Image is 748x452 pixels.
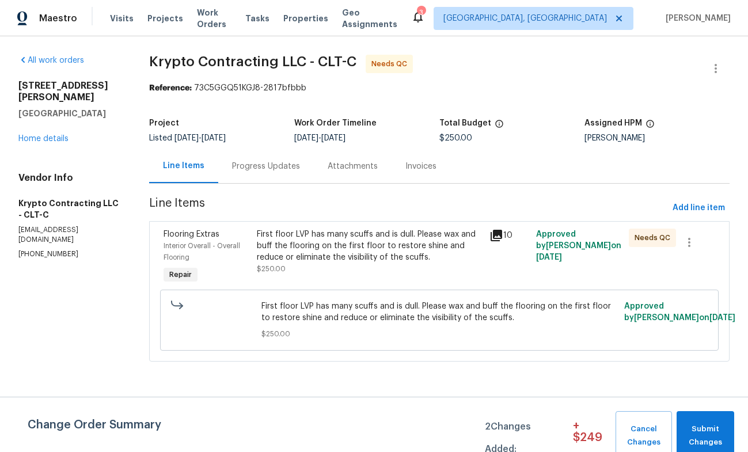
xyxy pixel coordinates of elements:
span: [DATE] [321,134,345,142]
h4: Vendor Info [18,172,121,184]
div: First floor LVP has many scuffs and is dull. Please wax and buff the flooring on the first floor ... [257,229,483,263]
h5: Assigned HPM [584,119,642,127]
span: Repair [165,269,196,280]
div: 3 [417,7,425,18]
span: Tasks [245,14,269,22]
div: [PERSON_NAME] [584,134,730,142]
h5: [GEOGRAPHIC_DATA] [18,108,121,119]
span: Geo Assignments [342,7,397,30]
div: Progress Updates [232,161,300,172]
span: Approved by [PERSON_NAME] on [624,302,735,322]
span: Needs QC [371,58,412,70]
span: [DATE] [536,253,562,261]
h5: Work Order Timeline [294,119,377,127]
div: Attachments [328,161,378,172]
span: $250.00 [261,328,617,340]
div: Invoices [405,161,436,172]
span: Needs QC [635,232,675,244]
span: Work Orders [197,7,231,30]
span: Approved by [PERSON_NAME] on [536,230,621,261]
h5: Krypto Contracting LLC - CLT-C [18,197,121,221]
span: First floor LVP has many scuffs and is dull. Please wax and buff the flooring on the first floor ... [261,301,617,324]
span: Listed [149,134,226,142]
span: Projects [147,13,183,24]
span: - [174,134,226,142]
h5: Total Budget [439,119,491,127]
h2: [STREET_ADDRESS][PERSON_NAME] [18,80,121,103]
p: [PHONE_NUMBER] [18,249,121,259]
span: [PERSON_NAME] [661,13,731,24]
a: All work orders [18,56,84,64]
p: [EMAIL_ADDRESS][DOMAIN_NAME] [18,225,121,245]
h5: Project [149,119,179,127]
b: Reference: [149,84,192,92]
span: - [294,134,345,142]
div: 73C5GGQ51KGJ8-2817bfbbb [149,82,730,94]
span: [DATE] [174,134,199,142]
span: $250.00 [439,134,472,142]
a: Home details [18,135,69,143]
span: The total cost of line items that have been proposed by Opendoor. This sum includes line items th... [495,119,504,134]
span: The hpm assigned to this work order. [646,119,655,134]
span: Properties [283,13,328,24]
span: [GEOGRAPHIC_DATA], [GEOGRAPHIC_DATA] [443,13,607,24]
span: Line Items [149,197,668,219]
span: Visits [110,13,134,24]
span: [DATE] [202,134,226,142]
span: [DATE] [294,134,318,142]
span: Interior Overall - Overall Flooring [164,242,240,261]
span: Add line item [673,201,725,215]
button: Add line item [668,197,730,219]
div: 10 [489,229,529,242]
span: $250.00 [257,265,286,272]
span: Krypto Contracting LLC - CLT-C [149,55,356,69]
span: Flooring Extras [164,230,219,238]
div: Line Items [163,160,204,172]
span: Maestro [39,13,77,24]
span: [DATE] [709,314,735,322]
